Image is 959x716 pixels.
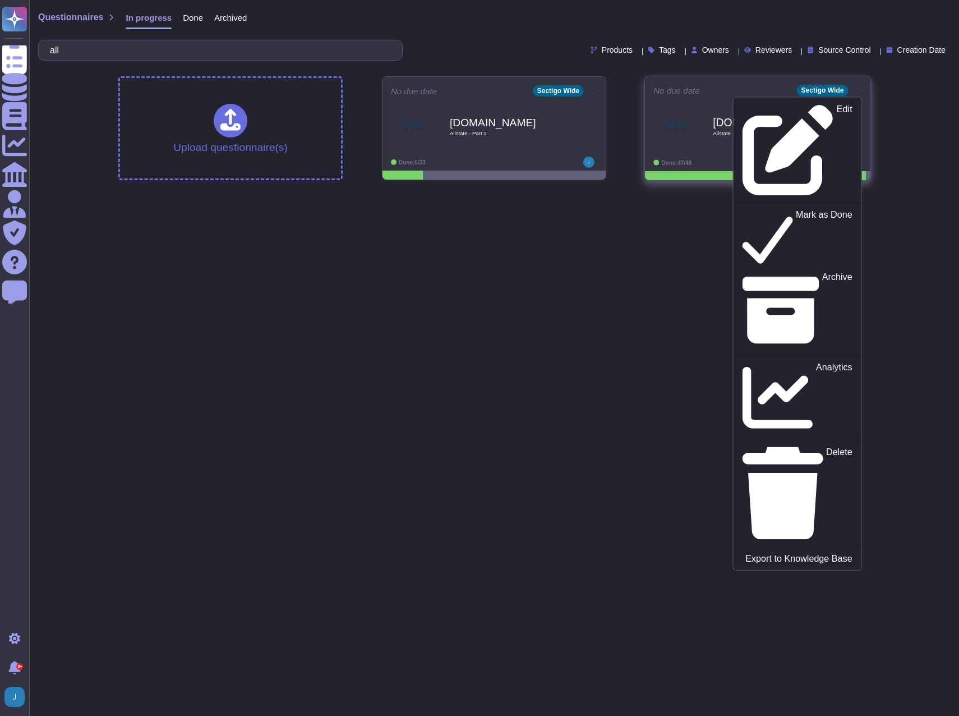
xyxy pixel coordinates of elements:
span: In progress [126,13,172,22]
span: Products [602,46,633,54]
input: Search by keywords [44,40,391,60]
a: Analytics [734,360,861,435]
p: Edit [837,105,852,196]
span: Done: 6/33 [399,159,426,166]
span: No due date [391,87,437,95]
a: Delete [734,445,861,541]
div: 9+ [16,663,23,670]
img: Logo [662,112,690,141]
b: [DOMAIN_NAME] [713,117,826,127]
p: Export to Knowledge Base [745,554,852,563]
img: user [583,157,594,168]
span: Reviewers [755,46,792,54]
span: Done [183,13,203,22]
a: Edit [734,102,861,198]
span: Source Control [818,46,870,54]
a: Mark as Done [734,207,861,269]
img: Logo [399,113,427,141]
div: Sectigo Wide [796,85,848,96]
img: user [4,687,25,707]
span: No due date [653,86,700,95]
p: Delete [826,448,852,539]
span: Done: 47/48 [661,159,691,166]
span: Allstate - Part 2 [450,131,562,136]
span: Tags [659,46,676,54]
div: Sectigo Wide [533,85,584,97]
span: Creation Date [897,46,946,54]
button: user [2,685,33,709]
div: Upload questionnaire(s) [173,104,288,153]
span: Owners [702,46,729,54]
a: Export to Knowledge Base [734,551,861,565]
a: Archive [734,269,861,351]
b: [DOMAIN_NAME] [450,117,562,128]
span: Questionnaires [38,13,103,22]
p: Analytics [816,363,852,433]
span: Archived [214,13,247,22]
span: Allstate - Part 1 [713,131,826,136]
p: Mark as Done [796,210,852,267]
p: Archive [822,272,852,348]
